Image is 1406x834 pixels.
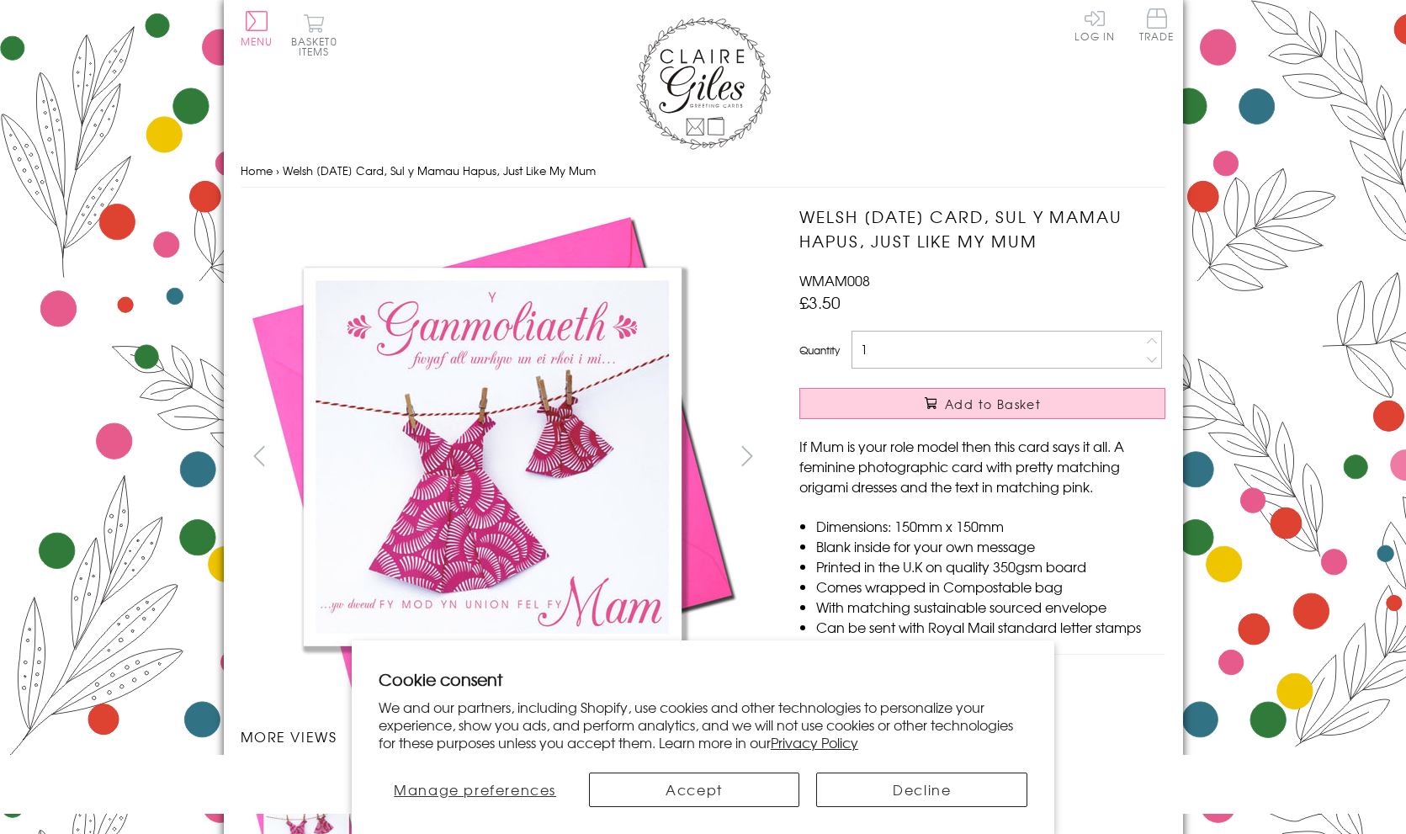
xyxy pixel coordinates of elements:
li: Blank inside for your own message [816,536,1165,556]
h2: Cookie consent [379,667,1028,691]
img: Welsh Mother's Day Card, Sul y Mamau Hapus, Just Like My Mum [241,205,745,709]
label: Quantity [799,343,840,358]
button: Add to Basket [799,388,1165,419]
a: Home [241,162,273,178]
button: Basket0 items [291,13,337,56]
p: We and our partners, including Shopify, use cookies and other technologies to personalize your ex... [379,699,1028,751]
button: Manage preferences [379,773,572,807]
a: Trade [1139,8,1175,45]
button: Menu [241,11,273,46]
button: Decline [816,773,1027,807]
li: Printed in the U.K on quality 350gsm board [816,556,1165,576]
span: 0 items [299,34,337,59]
span: Welsh [DATE] Card, Sul y Mamau Hapus, Just Like My Mum [283,162,596,178]
a: Log In [1074,8,1115,41]
span: Trade [1139,8,1175,41]
span: Menu [241,34,273,49]
span: Manage preferences [394,779,556,799]
img: Claire Giles Greetings Cards [636,17,771,150]
li: Can be sent with Royal Mail standard letter stamps [816,617,1165,637]
button: next [728,437,766,475]
li: Comes wrapped in Compostable bag [816,576,1165,597]
span: Add to Basket [945,396,1041,412]
a: Privacy Policy [771,732,858,752]
li: Dimensions: 150mm x 150mm [816,516,1165,536]
button: Accept [589,773,800,807]
h1: Welsh [DATE] Card, Sul y Mamau Hapus, Just Like My Mum [799,205,1165,253]
li: With matching sustainable sourced envelope [816,597,1165,617]
h3: More views [241,726,767,746]
p: If Mum is your role model then this card says it all. A feminine photographic card with pretty ma... [799,436,1165,497]
span: › [276,162,279,178]
nav: breadcrumbs [241,154,1166,189]
span: WMAM008 [799,270,870,290]
button: prev [241,437,279,475]
span: £3.50 [799,290,841,314]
